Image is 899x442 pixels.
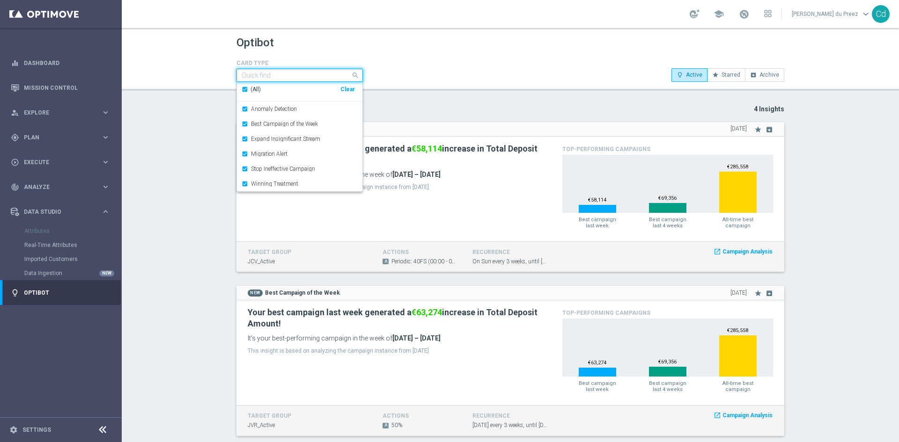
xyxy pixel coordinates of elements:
[588,360,607,366] text: €63,274
[10,109,111,116] button: person_search Explore keyboard_arrow_right
[251,121,318,127] label: Best Campaign of the Week
[10,134,111,141] button: gps_fixed Plan keyboard_arrow_right
[11,59,19,67] i: equalizer
[754,285,762,297] button: star
[251,86,261,94] span: (All)
[24,110,101,116] span: Explore
[22,427,51,433] a: Settings
[24,280,110,305] a: Optibot
[248,170,541,179] p: It's your best-performing campaign in the week of
[383,423,389,428] span: A
[11,109,19,117] i: person_search
[472,421,548,429] span: On Thu every 3 weeks, until 30 Nov 2025
[649,380,686,392] span: Best campaign last 4 weeks
[588,197,607,203] text: €58,114
[24,266,121,280] div: Data Ingestion
[11,183,19,191] i: track_changes
[251,151,287,157] label: Migration Alert
[24,255,97,263] a: Imported Customers
[101,158,110,167] i: keyboard_arrow_right
[24,135,101,140] span: Plan
[472,249,548,255] h4: recurrence
[562,310,773,316] h4: Top-Performing Campaigns
[719,217,757,229] span: All-time best campaign
[766,290,773,297] i: archive
[11,280,110,305] div: Optibot
[248,307,541,329] h2: Your best campaign last week generated a increase in Total Deposit Amount!
[24,51,110,75] a: Dashboard
[10,84,111,92] button: Mission Control
[722,248,773,256] span: Campaign Analysis
[677,72,683,78] i: lightbulb_outline
[719,380,757,392] span: All-time best campaign
[730,289,747,297] span: [DATE]
[649,217,686,229] span: Best campaign last 4 weeks
[383,413,458,419] h4: actions
[24,269,97,277] a: Data Ingestion
[763,122,773,133] button: archive
[562,146,773,152] h4: Top-Performing Campaigns
[24,252,121,266] div: Imported Customers
[11,289,19,297] i: lightbulb
[727,164,748,170] text: €285,558
[861,9,871,19] span: keyboard_arrow_down
[686,72,702,78] span: Active
[714,412,721,420] i: launch
[242,131,358,146] div: Expand Insignificant Stream
[763,285,773,297] button: archive
[727,327,748,333] text: €285,558
[11,158,19,167] i: play_circle_outline
[658,195,677,201] text: €69,356
[251,166,315,172] label: Stop Ineffective Campaign
[714,9,724,19] span: school
[10,59,111,67] button: equalizer Dashboard
[579,380,616,392] span: Best campaign last week
[248,249,368,255] h4: target group
[101,133,110,142] i: keyboard_arrow_right
[242,101,358,116] div: Anomaly Detection
[712,72,719,78] i: star
[11,109,101,117] div: Explore
[11,75,110,100] div: Mission Control
[24,184,101,190] span: Analyze
[11,133,19,142] i: gps_fixed
[579,217,616,229] span: Best campaign last week
[248,413,368,419] h4: target group
[392,171,441,178] b: [DATE] – [DATE]
[251,136,320,142] label: Expand Insignificant Stream
[24,209,101,215] span: Data Studio
[24,238,121,252] div: Real-Time Attributes
[11,183,101,191] div: Analyze
[383,249,458,255] h4: actions
[714,248,721,256] i: launch
[658,359,677,365] text: €69,356
[248,258,275,266] span: JCV_Active
[754,126,762,133] i: star
[383,259,389,264] span: A
[750,72,757,78] i: archive
[391,421,402,429] span: 50%
[759,72,779,78] span: Archive
[10,289,111,297] button: lightbulb Optibot
[24,75,110,100] a: Mission Control
[248,421,275,429] span: JVR_Active
[722,72,740,78] span: Starred
[99,270,114,276] div: NEW
[248,334,541,342] p: It's your best-performing campaign in the week of
[248,183,548,191] p: This insight is based on analyzing the campaign instance from [DATE]
[242,161,358,176] div: Stop Ineffective Campaign
[265,290,340,296] strong: Best Campaign of the Week
[412,307,442,317] span: €63,274
[391,258,458,266] span: Periodic: 40FS (00:00 - 05:59) / 25% + 25FS (06:00 - 11:59) / 75% (12:00 - 17:59) / 100% (18:00 -...
[10,208,111,216] button: Data Studio keyboard_arrow_right
[377,105,784,113] p: 4 Insights
[236,82,363,192] ng-dropdown-panel: Options list
[10,183,111,191] div: track_changes Analyze keyboard_arrow_right
[11,208,101,216] div: Data Studio
[730,125,747,133] span: [DATE]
